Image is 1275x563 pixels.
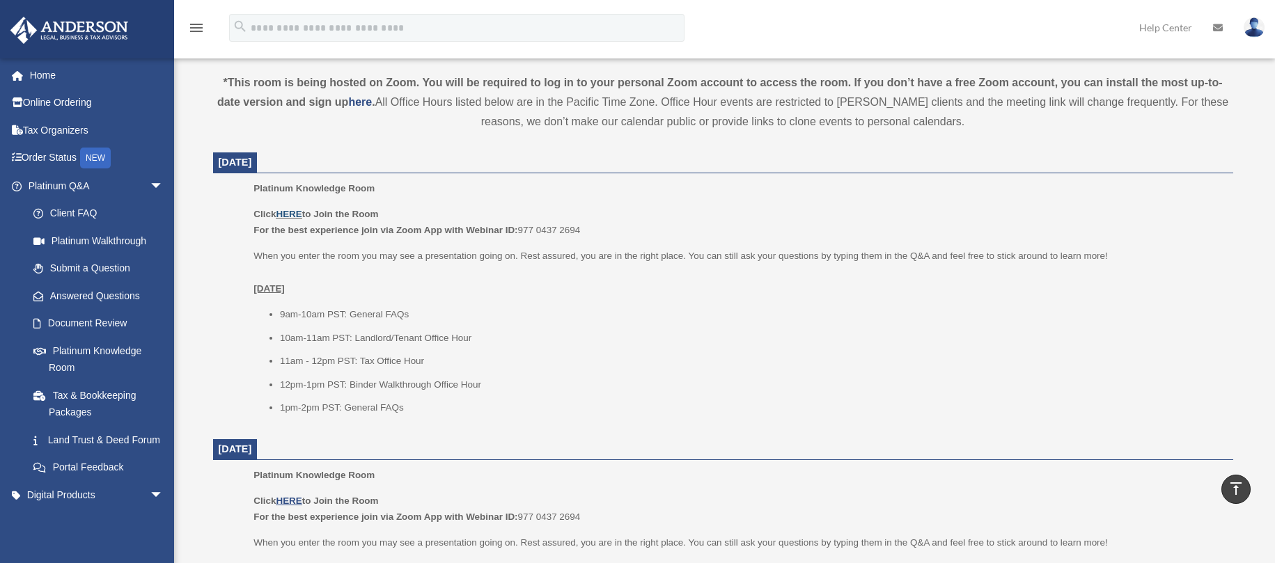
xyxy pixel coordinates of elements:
[19,381,185,426] a: Tax & Bookkeeping Packages
[150,172,178,200] span: arrow_drop_down
[276,209,302,219] a: HERE
[188,24,205,36] a: menu
[10,481,185,509] a: Digital Productsarrow_drop_down
[253,470,375,480] span: Platinum Knowledge Room
[19,337,178,381] a: Platinum Knowledge Room
[10,144,185,173] a: Order StatusNEW
[253,512,517,522] b: For the best experience join via Zoom App with Webinar ID:
[253,495,378,506] b: Click to Join the Room
[280,306,1223,323] li: 9am-10am PST: General FAQs
[6,17,132,44] img: Anderson Advisors Platinum Portal
[253,534,1223,551] p: When you enter the room you may see a presentation going on. Rest assured, you are in the right p...
[150,509,178,537] span: arrow_drop_down
[10,89,185,117] a: Online Ordering
[1221,475,1251,504] a: vertical_align_top
[213,73,1233,132] div: All Office Hours listed below are in the Pacific Time Zone. Office Hour events are restricted to ...
[80,148,111,168] div: NEW
[253,225,517,235] b: For the best experience join via Zoom App with Webinar ID:
[219,443,252,454] span: [DATE]
[233,19,248,34] i: search
[219,157,252,168] span: [DATE]
[280,376,1223,393] li: 12pm-1pm PST: Binder Walkthrough Office Hour
[19,282,185,310] a: Answered Questions
[19,227,185,255] a: Platinum Walkthrough
[10,509,185,537] a: My Entitiesarrow_drop_down
[19,454,185,482] a: Portal Feedback
[253,209,378,219] b: Click to Join the Room
[280,399,1223,416] li: 1pm-2pm PST: General FAQs
[188,19,205,36] i: menu
[10,61,185,89] a: Home
[253,183,375,193] span: Platinum Knowledge Room
[348,96,372,108] a: here
[19,255,185,283] a: Submit a Question
[1228,480,1244,497] i: vertical_align_top
[372,96,375,108] strong: .
[19,426,185,454] a: Land Trust & Deed Forum
[280,353,1223,370] li: 11am - 12pm PST: Tax Office Hour
[150,481,178,509] span: arrow_drop_down
[253,206,1223,239] p: 977 0437 2694
[1244,17,1265,38] img: User Pic
[19,310,185,338] a: Document Review
[10,172,185,200] a: Platinum Q&Aarrow_drop_down
[276,495,302,506] a: HERE
[253,493,1223,525] p: 977 0437 2694
[10,116,185,144] a: Tax Organizers
[280,330,1223,347] li: 10am-11am PST: Landlord/Tenant Office Hour
[253,283,285,294] u: [DATE]
[253,248,1223,297] p: When you enter the room you may see a presentation going on. Rest assured, you are in the right p...
[19,200,185,228] a: Client FAQ
[217,77,1223,108] strong: *This room is being hosted on Zoom. You will be required to log in to your personal Zoom account ...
